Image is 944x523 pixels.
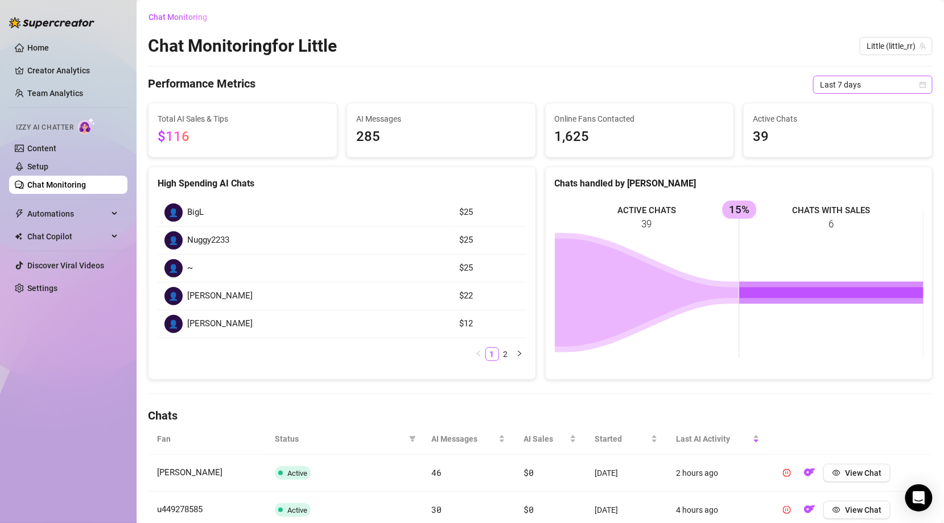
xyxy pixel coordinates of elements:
th: AI Sales [514,424,586,455]
span: AI Sales [523,433,567,445]
button: View Chat [823,501,891,519]
th: Fan [148,424,266,455]
h4: Chats [148,408,933,424]
a: Creator Analytics [27,61,118,80]
a: Settings [27,284,57,293]
img: OF [804,504,815,515]
span: $116 [158,128,189,144]
span: left [475,350,482,357]
button: OF [801,501,819,519]
span: Automations [27,205,108,223]
button: View Chat [823,464,891,482]
span: eye [832,469,840,477]
span: calendar [920,81,926,88]
span: filter [409,435,416,442]
li: Next Page [513,347,526,361]
span: team [920,43,926,49]
a: 1 [486,348,498,360]
span: right [516,350,523,357]
span: pause-circle [783,469,791,477]
span: Status [275,433,405,445]
h4: Performance Metrics [148,76,255,94]
button: OF [801,464,819,482]
img: AI Chatter [78,118,96,134]
span: Online Fans Contacted [555,113,725,125]
a: Setup [27,162,48,171]
article: $22 [459,289,520,303]
span: 1,625 [555,126,725,148]
span: Started [595,433,649,445]
span: Last AI Activity [676,433,751,445]
span: 46 [432,467,442,478]
span: Nuggy2233 [187,234,229,247]
span: filter [407,430,418,447]
span: View Chat [845,505,881,514]
article: $25 [459,234,520,247]
span: Little (little_rr) [867,38,926,55]
td: 2 hours ago [667,455,769,492]
img: Chat Copilot [15,233,22,240]
li: Previous Page [472,347,485,361]
a: OF [801,471,819,480]
span: AI Messages [356,113,526,125]
span: 30 [432,504,442,515]
div: 👤 [164,231,183,250]
span: Active Chats [753,113,923,125]
img: OF [804,467,815,478]
span: Izzy AI Chatter [16,122,73,133]
span: 285 [356,126,526,148]
li: 1 [485,347,499,361]
div: 👤 [164,204,183,222]
button: left [472,347,485,361]
a: 2 [500,348,512,360]
span: [PERSON_NAME] [187,289,253,303]
article: $12 [459,317,520,331]
a: Chat Monitoring [27,180,86,189]
h2: Chat Monitoring for Little [148,35,337,57]
span: 39 [753,126,923,148]
article: $25 [459,261,520,275]
span: AI Messages [432,433,496,445]
th: Last AI Activity [667,424,769,455]
article: $25 [459,206,520,219]
div: High Spending AI Chats [158,176,526,190]
span: Active [287,506,307,514]
div: Open Intercom Messenger [905,484,933,512]
div: 👤 [164,259,183,277]
div: Chats handled by [PERSON_NAME] [555,176,924,190]
a: Team Analytics [27,89,83,98]
span: Chat Monitoring [149,13,207,22]
td: [DATE] [586,455,667,492]
li: 2 [499,347,513,361]
span: Active [287,469,307,478]
span: [PERSON_NAME] [157,467,222,478]
span: pause-circle [783,506,791,514]
span: View Chat [845,468,881,478]
div: 👤 [164,315,183,333]
span: $0 [523,467,533,478]
a: Discover Viral Videos [27,261,104,270]
span: Total AI Sales & Tips [158,113,328,125]
th: Started [586,424,667,455]
a: Content [27,144,56,153]
button: right [513,347,526,361]
button: Chat Monitoring [148,8,216,26]
span: ~ [187,261,193,275]
div: 👤 [164,287,183,305]
span: thunderbolt [15,209,24,218]
span: eye [832,506,840,514]
span: Last 7 days [820,76,926,93]
span: BigL [187,206,204,219]
span: [PERSON_NAME] [187,317,253,331]
a: Home [27,43,49,52]
img: logo-BBDzfeDw.svg [9,17,94,28]
th: AI Messages [423,424,514,455]
a: OF [801,508,819,517]
span: Chat Copilot [27,227,108,246]
span: u449278585 [157,504,203,514]
span: $0 [523,504,533,515]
